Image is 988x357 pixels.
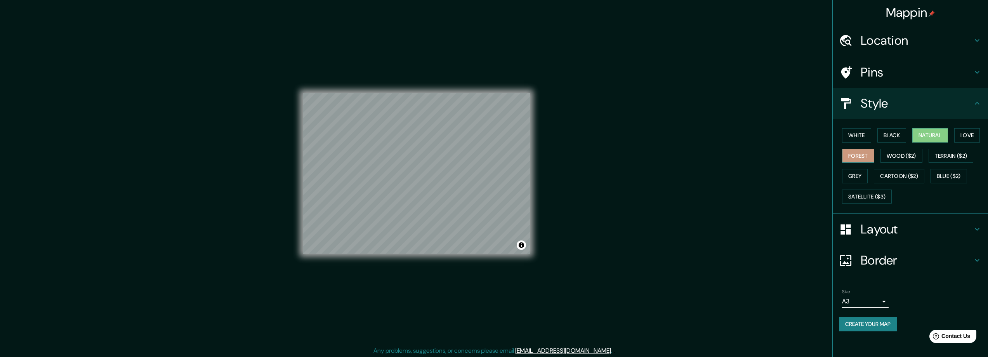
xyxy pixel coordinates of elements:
[912,128,948,143] button: Natural
[842,289,850,295] label: Size
[861,96,972,111] h4: Style
[613,346,615,355] div: .
[612,346,613,355] div: .
[874,169,924,183] button: Cartoon ($2)
[517,240,526,250] button: Toggle attribution
[877,128,906,143] button: Black
[303,93,530,254] canvas: Map
[833,57,988,88] div: Pins
[929,10,935,17] img: pin-icon.png
[929,149,974,163] button: Terrain ($2)
[886,5,935,20] h4: Mappin
[842,128,871,143] button: White
[833,214,988,245] div: Layout
[880,149,922,163] button: Wood ($2)
[833,88,988,119] div: Style
[373,346,612,355] p: Any problems, suggestions, or concerns please email .
[842,169,868,183] button: Grey
[861,253,972,268] h4: Border
[861,221,972,237] h4: Layout
[833,25,988,56] div: Location
[515,347,611,355] a: [EMAIL_ADDRESS][DOMAIN_NAME]
[931,169,967,183] button: Blue ($2)
[861,33,972,48] h4: Location
[833,245,988,276] div: Border
[839,317,897,331] button: Create your map
[861,64,972,80] h4: Pins
[954,128,980,143] button: Love
[842,149,874,163] button: Forest
[842,190,892,204] button: Satellite ($3)
[842,295,889,308] div: A3
[919,327,979,348] iframe: Help widget launcher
